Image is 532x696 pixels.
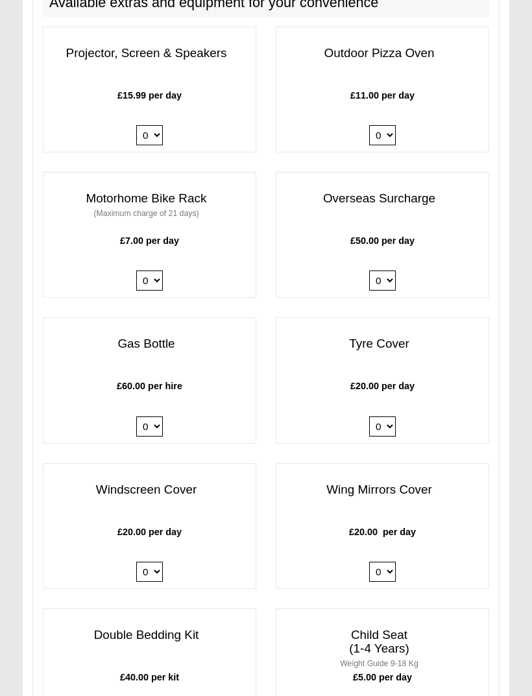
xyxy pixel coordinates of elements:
b: £5.00 per day [353,672,412,682]
h3: Projector, Screen & Speakers [43,40,256,67]
b: £20.00 per day [349,527,416,537]
h3: Tyre Cover [276,331,489,357]
h3: Motorhome Bike Rack [43,186,256,226]
b: £15.99 per day [117,90,182,101]
h3: Double Bedding Kit [43,622,256,649]
b: £60.00 per hire [117,381,182,391]
b: £50.00 per day [350,235,415,246]
h3: Gas Bottle [43,331,256,357]
b: £20.00 per day [117,527,182,537]
b: £40.00 per kit [120,672,179,682]
h3: Wing Mirrors Cover [276,477,489,503]
h3: Overseas Surcharge [276,186,489,212]
b: £20.00 per day [350,381,415,391]
h3: Child Seat (1-4 Years) [276,622,489,675]
small: Weight Guide 9-18 Kg [340,659,418,668]
small: (Maximum charge of 21 days) [93,209,199,218]
h3: Outdoor Pizza Oven [276,40,489,67]
b: £7.00 per day [120,235,179,246]
b: £11.00 per day [350,90,415,101]
h3: Windscreen Cover [43,477,256,503]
